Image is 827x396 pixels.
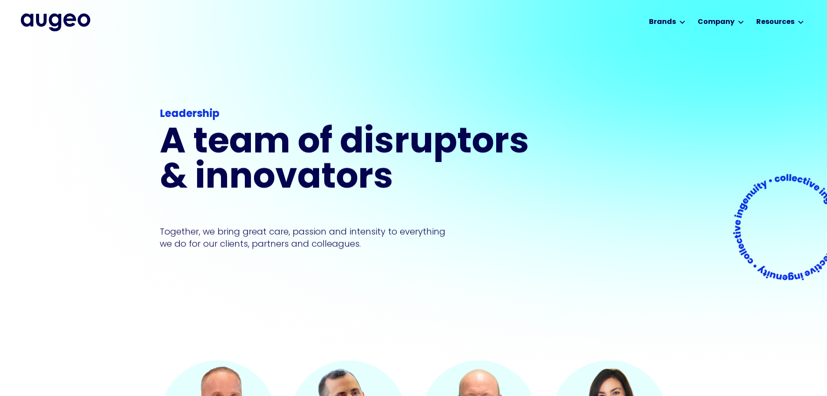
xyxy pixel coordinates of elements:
[756,17,794,27] div: Resources
[698,17,735,27] div: Company
[21,13,90,31] img: Augeo's full logo in midnight blue.
[160,226,458,250] p: Together, we bring great care, passion and intensity to everything we do for our clients, partner...
[160,106,534,122] div: Leadership
[160,126,535,196] h1: A team of disruptors & innovators
[649,17,676,27] div: Brands
[21,13,90,31] a: home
